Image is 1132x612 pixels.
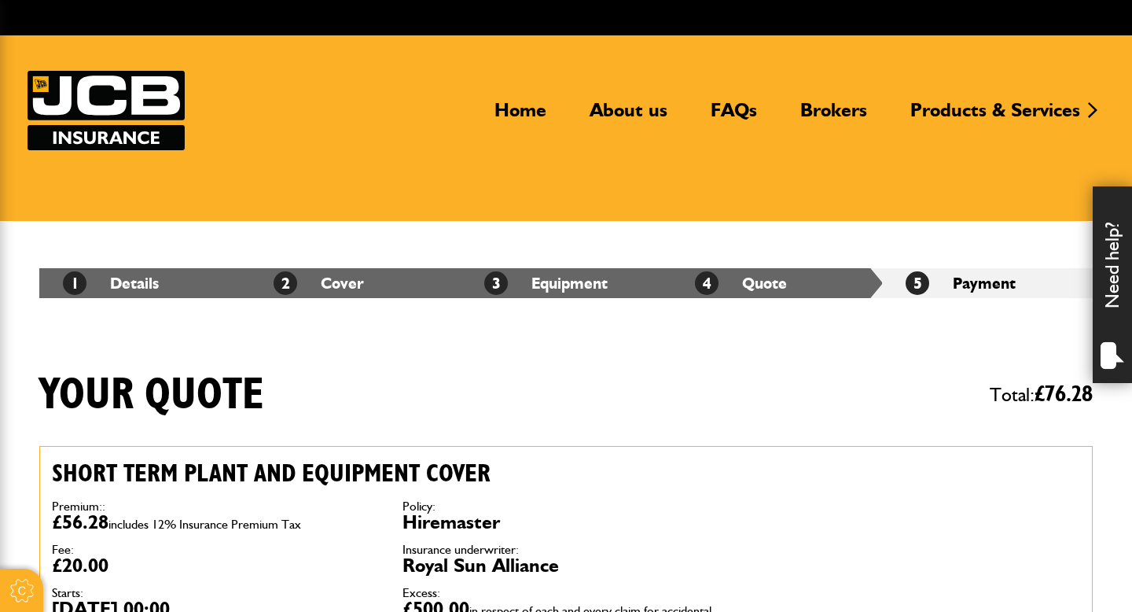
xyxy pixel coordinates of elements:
a: 2Cover [274,274,364,293]
h1: Your quote [39,369,264,422]
span: 76.28 [1045,383,1093,406]
li: Payment [882,268,1093,298]
a: Products & Services [899,98,1092,135]
a: Home [483,98,558,135]
span: 5 [906,271,929,295]
span: 4 [695,271,719,295]
dt: Excess: [402,587,730,599]
dt: Starts: [52,587,379,599]
span: 1 [63,271,86,295]
span: 2 [274,271,297,295]
a: About us [578,98,679,135]
a: 3Equipment [484,274,608,293]
dd: £56.28 [52,513,379,532]
span: Total: [990,377,1093,413]
dt: Insurance underwriter: [402,544,730,556]
a: Brokers [788,98,879,135]
dt: Policy: [402,500,730,513]
dt: Premium:: [52,500,379,513]
span: 3 [484,271,508,295]
h2: Short term plant and equipment cover [52,459,730,488]
span: £ [1035,383,1093,406]
div: Need help? [1093,186,1132,383]
dt: Fee: [52,544,379,556]
span: includes 12% Insurance Premium Tax [108,517,301,532]
dd: Royal Sun Alliance [402,556,730,575]
img: JCB Insurance Services logo [28,71,185,150]
a: JCB Insurance Services [28,71,185,150]
a: FAQs [699,98,769,135]
dd: £20.00 [52,556,379,575]
li: Quote [671,268,882,298]
dd: Hiremaster [402,513,730,532]
a: 1Details [63,274,159,293]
